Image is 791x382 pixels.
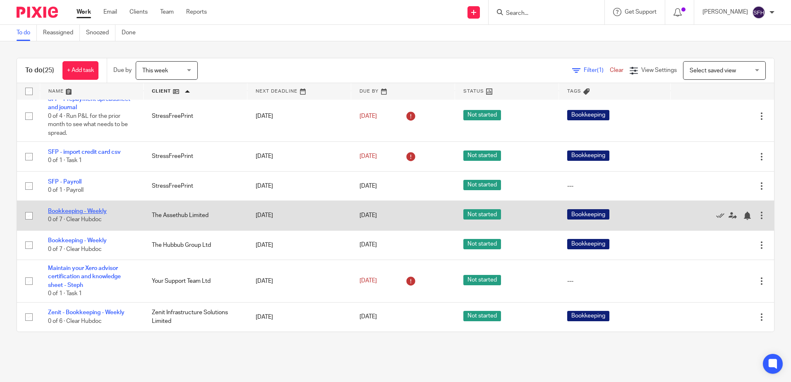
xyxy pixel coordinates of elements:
[77,8,91,16] a: Work
[463,275,501,285] span: Not started
[716,211,729,220] a: Mark as done
[625,9,657,15] span: Get Support
[144,260,247,303] td: Your Support Team Ltd
[62,61,98,80] a: + Add task
[247,171,351,201] td: [DATE]
[247,142,351,171] td: [DATE]
[103,8,117,16] a: Email
[48,310,125,315] a: Zenit - Bookkeeping - Weekly
[129,8,148,16] a: Clients
[505,10,580,17] input: Search
[48,217,102,223] span: 0 of 7 · Clear Hubdoc
[48,318,102,324] span: 0 of 6 · Clear Hubdoc
[144,142,247,171] td: StressFreePrint
[113,66,132,74] p: Due by
[48,208,107,214] a: Bookkeeping - Weekly
[144,201,247,230] td: The Assethub Limited
[567,150,609,161] span: Bookkeeping
[144,171,247,201] td: StressFreePrint
[25,66,54,75] h1: To do
[463,180,501,190] span: Not started
[48,246,102,252] span: 0 of 7 · Clear Hubdoc
[567,182,662,190] div: ---
[48,179,81,185] a: SFP - Payroll
[86,25,115,41] a: Snoozed
[48,158,82,164] span: 0 of 1 · Task 1
[567,239,609,249] span: Bookkeeping
[567,209,609,220] span: Bookkeeping
[142,68,168,74] span: This week
[247,91,351,141] td: [DATE]
[144,302,247,332] td: Zenit Infrastructure Solutions Limited
[43,67,54,74] span: (25)
[360,314,377,320] span: [DATE]
[752,6,765,19] img: svg%3E
[247,302,351,332] td: [DATE]
[48,238,107,244] a: Bookkeeping - Weekly
[610,67,623,73] a: Clear
[17,25,37,41] a: To do
[247,201,351,230] td: [DATE]
[463,209,501,220] span: Not started
[567,89,581,93] span: Tags
[186,8,207,16] a: Reports
[48,149,121,155] a: SFP - import credit card csv
[584,67,610,73] span: Filter
[48,265,121,288] a: Maintain your Xero advisor certification and knowledge sheet - Steph
[17,7,58,18] img: Pixie
[463,150,501,161] span: Not started
[567,110,609,120] span: Bookkeeping
[43,25,80,41] a: Reassigned
[48,187,84,193] span: 0 of 1 · Payroll
[122,25,142,41] a: Done
[48,113,128,136] span: 0 of 4 · Run P&L for the prior month to see what needs to be spread.
[360,183,377,189] span: [DATE]
[247,230,351,260] td: [DATE]
[690,68,736,74] span: Select saved view
[567,311,609,321] span: Bookkeeping
[360,212,377,218] span: [DATE]
[247,260,351,303] td: [DATE]
[641,67,677,73] span: View Settings
[360,242,377,248] span: [DATE]
[144,91,247,141] td: StressFreePrint
[160,8,174,16] a: Team
[567,277,662,285] div: ---
[360,153,377,159] span: [DATE]
[48,291,82,296] span: 0 of 1 · Task 1
[463,110,501,120] span: Not started
[597,67,604,73] span: (1)
[144,230,247,260] td: The Hubbub Group Ltd
[360,278,377,284] span: [DATE]
[463,239,501,249] span: Not started
[702,8,748,16] p: [PERSON_NAME]
[463,311,501,321] span: Not started
[360,113,377,119] span: [DATE]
